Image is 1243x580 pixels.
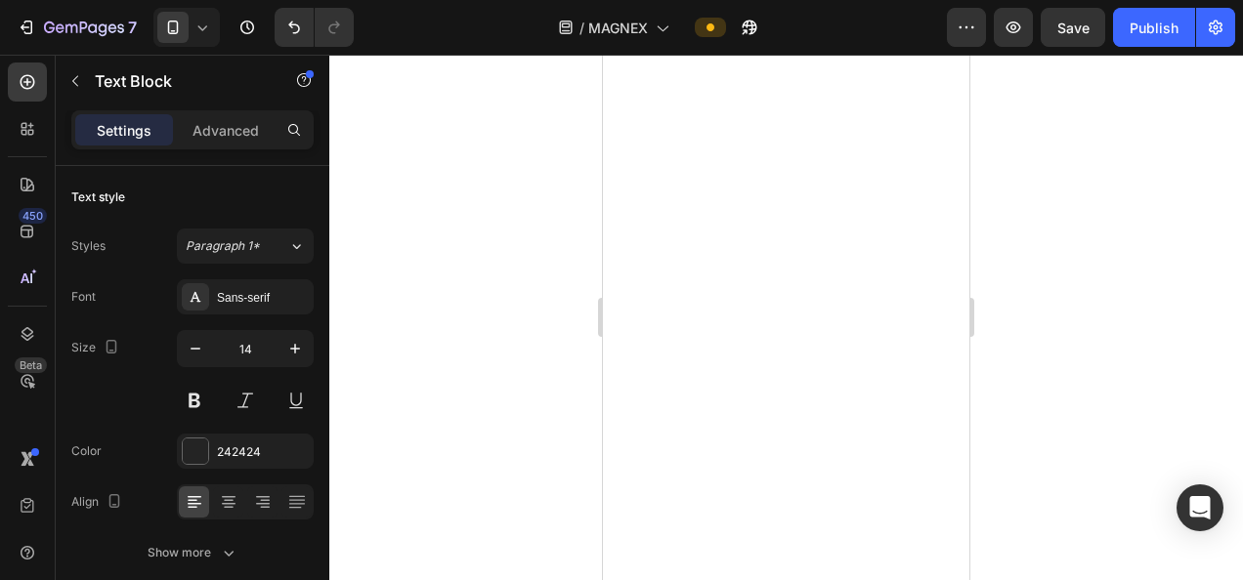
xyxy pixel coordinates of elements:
div: Text style [71,188,125,206]
span: / [579,18,584,38]
button: 7 [8,8,146,47]
div: Styles [71,237,106,255]
div: Open Intercom Messenger [1177,484,1223,531]
div: Beta [15,357,47,373]
div: Font [71,288,96,306]
iframe: Design area [603,55,969,580]
div: Align [71,489,126,516]
span: Paragraph 1* [186,237,260,255]
button: Show more [71,535,314,570]
button: Publish [1113,8,1195,47]
p: 7 [128,16,137,39]
div: Color [71,442,102,460]
div: Show more [148,543,238,562]
div: 242424 [217,443,309,461]
div: 450 [19,208,47,224]
p: Settings [97,120,151,141]
div: Sans-serif [217,289,309,307]
p: Advanced [193,120,259,141]
p: Text Block [95,69,261,93]
button: Paragraph 1* [177,228,314,264]
div: Publish [1130,18,1179,38]
div: Undo/Redo [275,8,354,47]
span: Save [1057,20,1090,36]
div: Size [71,335,123,361]
span: MAGNEX [588,18,648,38]
button: Save [1041,8,1105,47]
